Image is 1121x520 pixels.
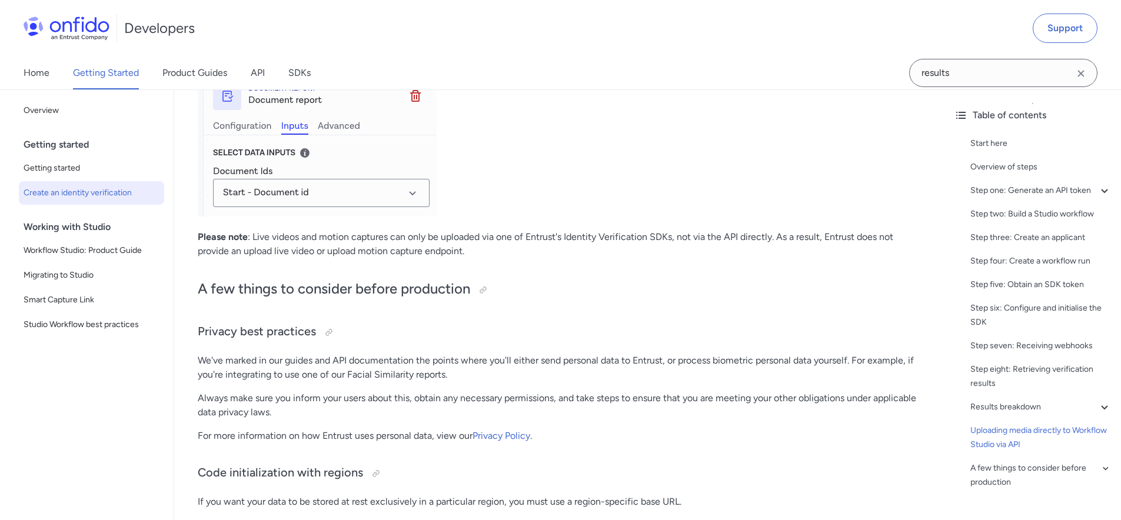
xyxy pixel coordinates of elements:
[970,184,1112,198] a: Step one: Generate an API token
[970,231,1112,245] a: Step three: Create an applicant
[198,464,921,483] h3: Code initialization with regions
[19,181,164,205] a: Create an identity verification
[198,495,921,509] p: If you want your data to be stored at rest exclusively in a particular region, you must use a reg...
[24,268,159,282] span: Migrating to Studio
[970,136,1112,151] a: Start here
[970,400,1112,414] a: Results breakdown
[473,430,530,441] a: Privacy Policy
[909,59,1097,87] input: Onfido search input field
[198,230,921,258] p: : Live videos and motion captures can only be uploaded via one of Entrust's Identity Verification...
[970,278,1112,292] a: Step five: Obtain an SDK token
[24,16,109,40] img: Onfido Logo
[24,318,159,332] span: Studio Workflow best practices
[251,56,265,89] a: API
[19,288,164,312] a: Smart Capture Link
[970,461,1112,489] a: A few things to consider before production
[198,354,921,382] p: We've marked in our guides and API documentation the points where you'll either send personal dat...
[24,133,169,156] div: Getting started
[198,279,921,299] h2: A few things to consider before production
[19,313,164,336] a: Studio Workflow best practices
[970,362,1112,391] a: Step eight: Retrieving verification results
[24,244,159,258] span: Workflow Studio: Product Guide
[162,56,227,89] a: Product Guides
[24,161,159,175] span: Getting started
[970,424,1112,452] a: Uploading media directly to Workflow Studio via API
[1074,66,1088,81] svg: Clear search field button
[970,339,1112,353] a: Step seven: Receiving webhooks
[19,239,164,262] a: Workflow Studio: Product Guide
[24,293,159,307] span: Smart Capture Link
[970,207,1112,221] a: Step two: Build a Studio workflow
[124,19,195,38] h1: Developers
[198,391,921,419] p: Always make sure you inform your users about this, obtain any necessary permissions, and take ste...
[19,99,164,122] a: Overview
[288,56,311,89] a: SDKs
[19,264,164,287] a: Migrating to Studio
[198,323,921,342] h3: Privacy best practices
[198,231,248,242] strong: Please note
[970,160,1112,174] a: Overview of steps
[24,215,169,239] div: Working with Studio
[970,254,1112,268] a: Step four: Create a workflow run
[73,56,139,89] a: Getting Started
[1033,14,1097,43] a: Support
[198,429,921,443] p: For more information on how Entrust uses personal data, view our .
[198,65,437,216] img: Document id
[24,104,159,118] span: Overview
[24,186,159,200] span: Create an identity verification
[954,108,1112,122] div: Table of contents
[19,156,164,180] a: Getting started
[24,56,49,89] a: Home
[970,301,1112,329] a: Step six: Configure and initialise the SDK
